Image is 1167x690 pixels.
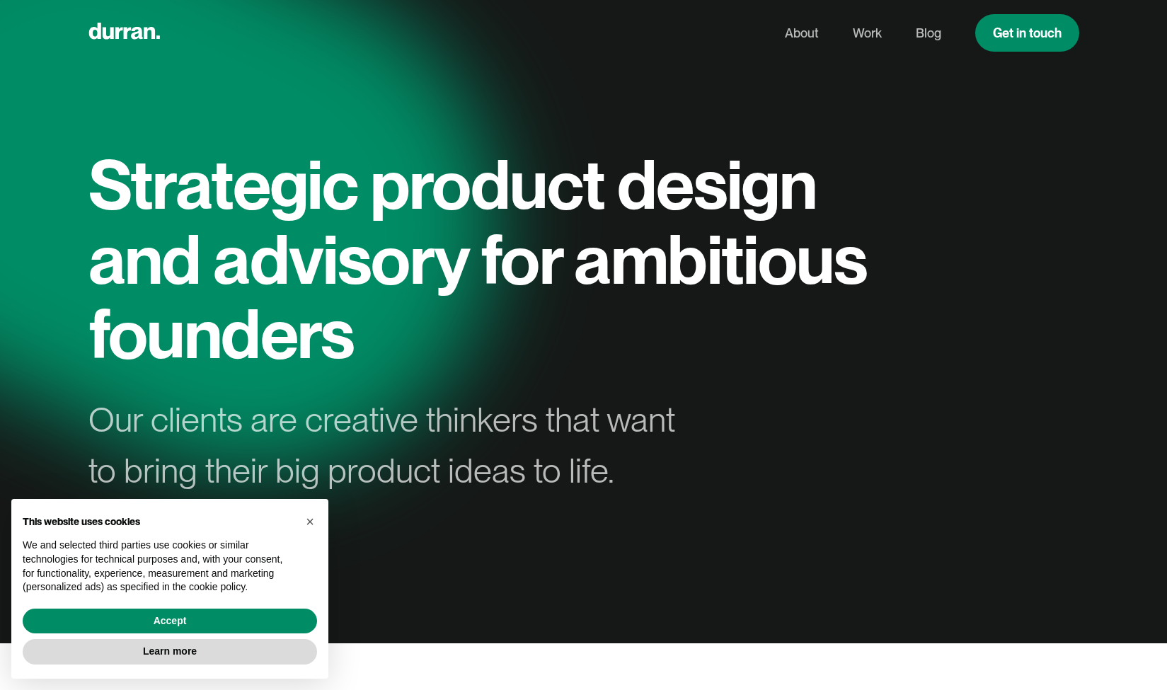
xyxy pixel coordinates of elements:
a: Work [853,20,882,47]
button: Learn more [23,639,317,665]
button: Accept [23,609,317,634]
div: Our clients are creative thinkers that want to bring their big product ideas to life. [88,394,700,496]
button: Close this notice [299,510,321,533]
p: We and selected third parties use cookies or similar technologies for technical purposes and, wit... [23,539,294,594]
a: Blog [916,20,941,47]
span: × [306,514,314,529]
a: Get in touch [975,14,1079,52]
h1: Strategic product design and advisory for ambitious founders [88,147,881,372]
a: About [785,20,819,47]
h2: This website uses cookies [23,516,294,528]
a: home [88,19,160,47]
